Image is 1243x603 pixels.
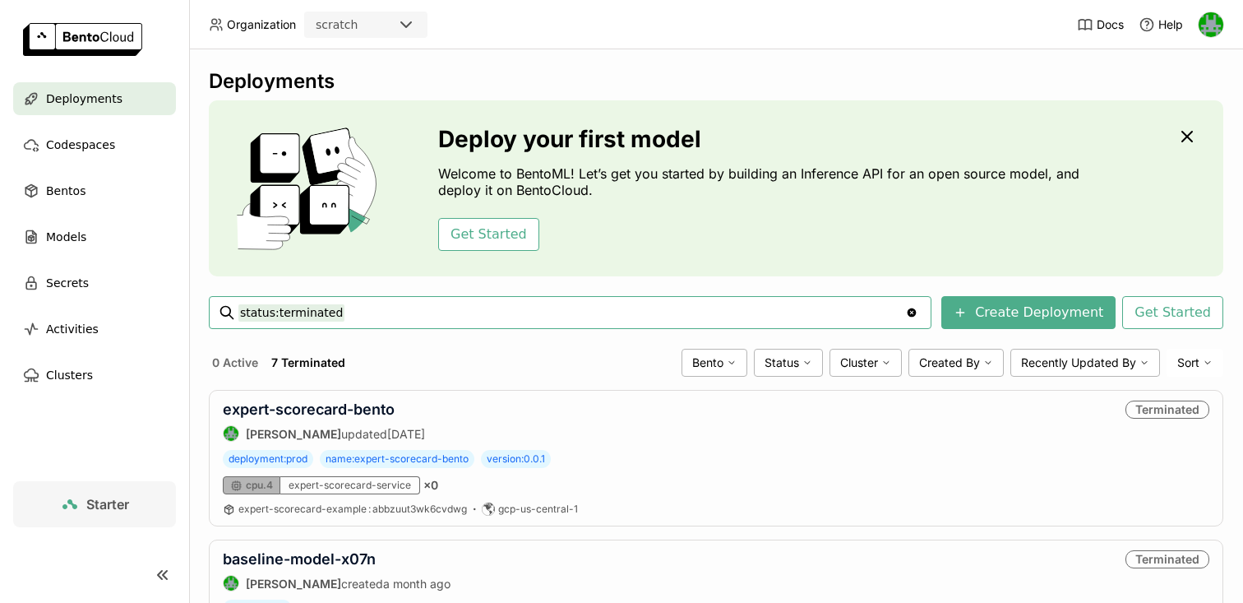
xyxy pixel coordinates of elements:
[840,355,878,370] span: Cluster
[481,450,551,468] span: version:0.0.1
[438,126,1088,152] h3: Deploy your first model
[246,427,341,441] strong: [PERSON_NAME]
[13,128,176,161] a: Codespaces
[438,218,539,251] button: Get Started
[1021,355,1136,370] span: Recently Updated By
[682,349,747,377] div: Bento
[1125,550,1209,568] div: Terminated
[829,349,902,377] div: Cluster
[1010,349,1160,377] div: Recently Updated By
[238,503,467,515] span: expert-scorecard-example abbzuut3wk6cvdwg
[754,349,823,377] div: Status
[227,17,296,32] span: Organization
[13,82,176,115] a: Deployments
[320,450,474,468] span: name:expert-scorecard-bento
[46,319,99,339] span: Activities
[13,359,176,392] a: Clusters
[13,174,176,207] a: Bentos
[46,365,93,385] span: Clusters
[13,313,176,346] a: Activities
[423,478,438,493] span: × 0
[86,496,129,513] span: Starter
[280,476,420,494] div: expert-scorecard-service
[1158,17,1183,32] span: Help
[223,401,395,418] a: expert-scorecard-bento
[223,450,313,468] span: deployment:prod
[368,503,371,515] span: :
[46,181,85,201] span: Bentos
[692,355,723,370] span: Bento
[1125,401,1209,419] div: Terminated
[13,481,176,527] a: Starter
[1097,17,1124,32] span: Docs
[224,426,238,441] img: Sean Hickey
[359,17,361,34] input: Selected scratch.
[223,425,425,442] div: updated
[919,355,980,370] span: Created By
[223,575,451,591] div: created
[316,16,358,33] div: scratch
[438,165,1088,198] p: Welcome to BentoML! Let’s get you started by building an Inference API for an open source model, ...
[1167,349,1223,377] div: Sort
[224,576,238,591] img: Sean Hickey
[238,503,467,516] a: expert-scorecard-example:abbzuut3wk6cvdwg
[222,127,399,250] img: cover onboarding
[46,227,86,247] span: Models
[941,296,1116,329] button: Create Deployment
[13,220,176,253] a: Models
[13,267,176,299] a: Secrets
[246,577,341,591] strong: [PERSON_NAME]
[46,135,115,155] span: Codespaces
[223,550,376,568] a: baseline-model-x07n
[498,503,578,516] span: gcp-us-central-1
[23,23,142,56] img: logo
[1199,12,1223,37] img: Sean Hickey
[246,479,273,492] span: cpu.4
[908,349,1004,377] div: Created By
[209,69,1223,94] div: Deployments
[46,89,122,109] span: Deployments
[1122,296,1223,329] button: Get Started
[383,577,451,591] span: a month ago
[238,299,905,326] input: Search
[209,352,261,373] button: 0 Active
[1139,16,1183,33] div: Help
[905,306,918,319] svg: Clear value
[765,355,799,370] span: Status
[1077,16,1124,33] a: Docs
[46,273,89,293] span: Secrets
[268,352,349,373] button: 7 Terminated
[387,427,425,441] span: [DATE]
[1177,355,1199,370] span: Sort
